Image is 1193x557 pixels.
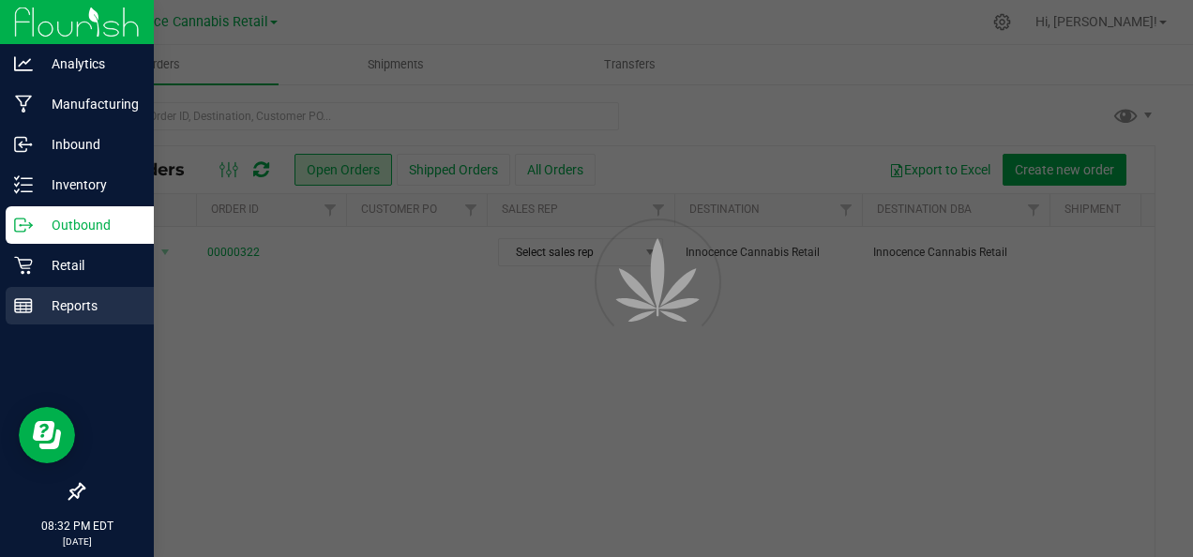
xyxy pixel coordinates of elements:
[14,296,33,315] inline-svg: Reports
[14,175,33,194] inline-svg: Inventory
[33,214,145,236] p: Outbound
[33,294,145,317] p: Reports
[8,534,145,549] p: [DATE]
[14,256,33,275] inline-svg: Retail
[19,407,75,463] iframe: Resource center
[33,173,145,196] p: Inventory
[14,216,33,234] inline-svg: Outbound
[8,518,145,534] p: 08:32 PM EDT
[33,254,145,277] p: Retail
